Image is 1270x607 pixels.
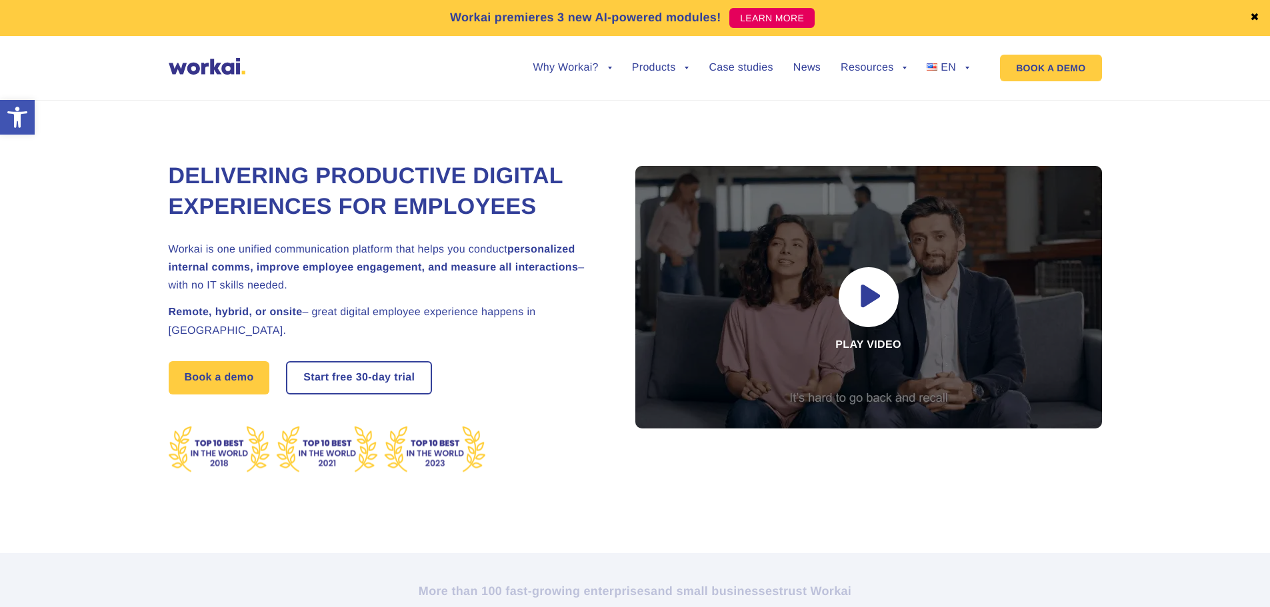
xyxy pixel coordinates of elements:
[709,63,773,73] a: Case studies
[169,303,602,339] h2: – great digital employee experience happens in [GEOGRAPHIC_DATA].
[651,584,779,598] i: and small businesses
[632,63,689,73] a: Products
[169,361,270,394] a: Book a demo
[729,8,815,28] a: LEARN MORE
[169,161,602,223] h1: Delivering Productive Digital Experiences for Employees
[793,63,821,73] a: News
[169,306,303,318] strong: Remote, hybrid, or onsite
[450,9,721,27] p: Workai premieres 3 new AI-powered modules!
[635,166,1102,428] div: Play video
[841,63,907,73] a: Resources
[1250,13,1259,23] a: ✖
[265,583,1005,599] h2: More than 100 fast-growing enterprises trust Workai
[356,372,391,383] i: 30-day
[1000,55,1101,81] a: BOOK A DEMO
[169,241,602,295] h2: Workai is one unified communication platform that helps you conduct – with no IT skills needed.
[941,62,956,73] span: EN
[533,63,611,73] a: Why Workai?
[287,362,431,393] a: Start free30-daytrial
